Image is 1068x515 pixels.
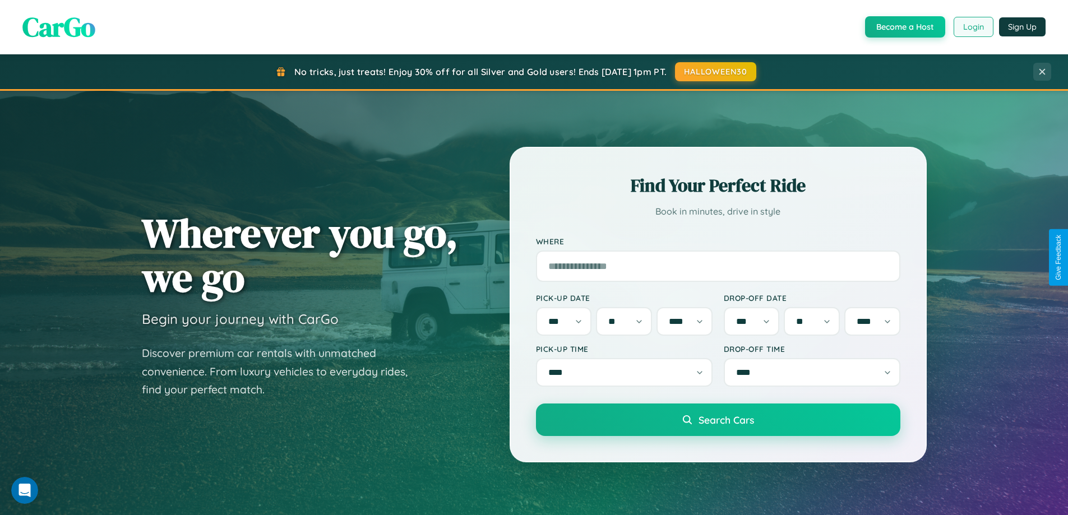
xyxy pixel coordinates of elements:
[699,414,754,426] span: Search Cars
[536,203,900,220] p: Book in minutes, drive in style
[724,293,900,303] label: Drop-off Date
[142,344,422,399] p: Discover premium car rentals with unmatched convenience. From luxury vehicles to everyday rides, ...
[954,17,993,37] button: Login
[294,66,667,77] span: No tricks, just treats! Enjoy 30% off for all Silver and Gold users! Ends [DATE] 1pm PT.
[536,293,713,303] label: Pick-up Date
[999,17,1046,36] button: Sign Up
[22,8,95,45] span: CarGo
[724,344,900,354] label: Drop-off Time
[536,236,900,246] label: Where
[11,477,38,504] iframe: Intercom live chat
[142,310,339,327] h3: Begin your journey with CarGo
[675,62,756,81] button: HALLOWEEN30
[536,173,900,198] h2: Find Your Perfect Ride
[1055,235,1062,280] div: Give Feedback
[536,344,713,354] label: Pick-up Time
[865,16,945,38] button: Become a Host
[142,211,458,299] h1: Wherever you go, we go
[536,403,900,436] button: Search Cars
